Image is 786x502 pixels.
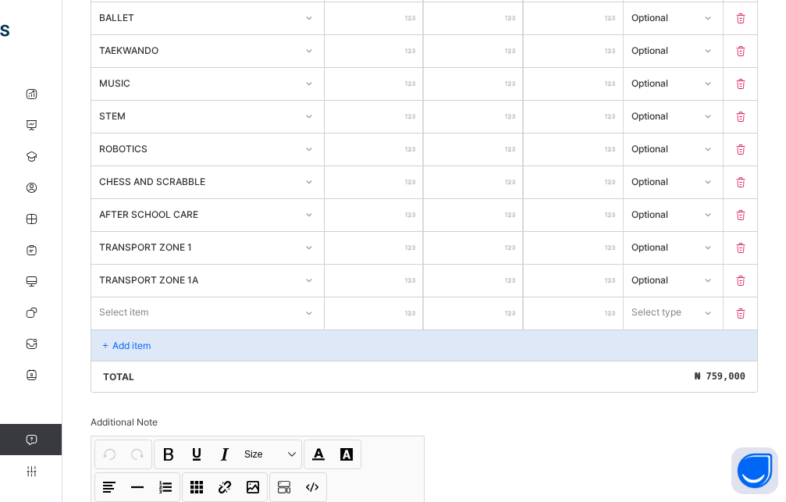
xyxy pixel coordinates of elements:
[631,142,695,154] div: Optional
[271,474,297,500] button: Show blocks
[103,371,134,383] p: Total
[212,441,238,468] button: Italic
[305,441,332,468] button: Font Color
[631,208,695,219] div: Optional
[124,474,151,500] button: Horizontal line
[333,441,360,468] button: Highlight Color
[631,44,695,55] div: Optional
[631,77,695,88] div: Optional
[695,371,745,382] span: ₦ 759,000
[631,240,695,252] div: Optional
[99,142,296,154] div: ROBOTICS
[631,175,695,187] div: Optional
[99,77,296,88] div: MUSIC
[155,441,182,468] button: Bold
[124,441,151,468] button: Redo
[99,175,296,187] div: CHESS AND SCRABBLE
[183,474,210,500] button: Table
[183,441,210,468] button: Underline
[631,11,695,23] div: Optional
[212,474,238,500] button: Link
[96,441,123,468] button: Undo
[99,109,296,121] div: STEM
[112,340,151,351] p: Add item
[96,474,123,500] button: Align
[99,208,296,219] div: AFTER SCHOOL CARE
[99,273,296,285] div: TRANSPORT ZONE 1A
[631,109,695,121] div: Optional
[99,240,296,252] div: TRANSPORT ZONE 1
[240,441,301,468] button: Size
[99,44,296,55] div: TAEKWANDO
[631,297,681,327] div: Select type
[731,447,778,494] button: Open asap
[631,273,695,285] div: Optional
[240,474,266,500] button: Image
[299,474,325,500] button: Code view
[152,474,179,500] button: List
[99,297,148,327] div: Select item
[91,416,158,428] span: Additional Note
[99,11,296,23] div: BALLET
